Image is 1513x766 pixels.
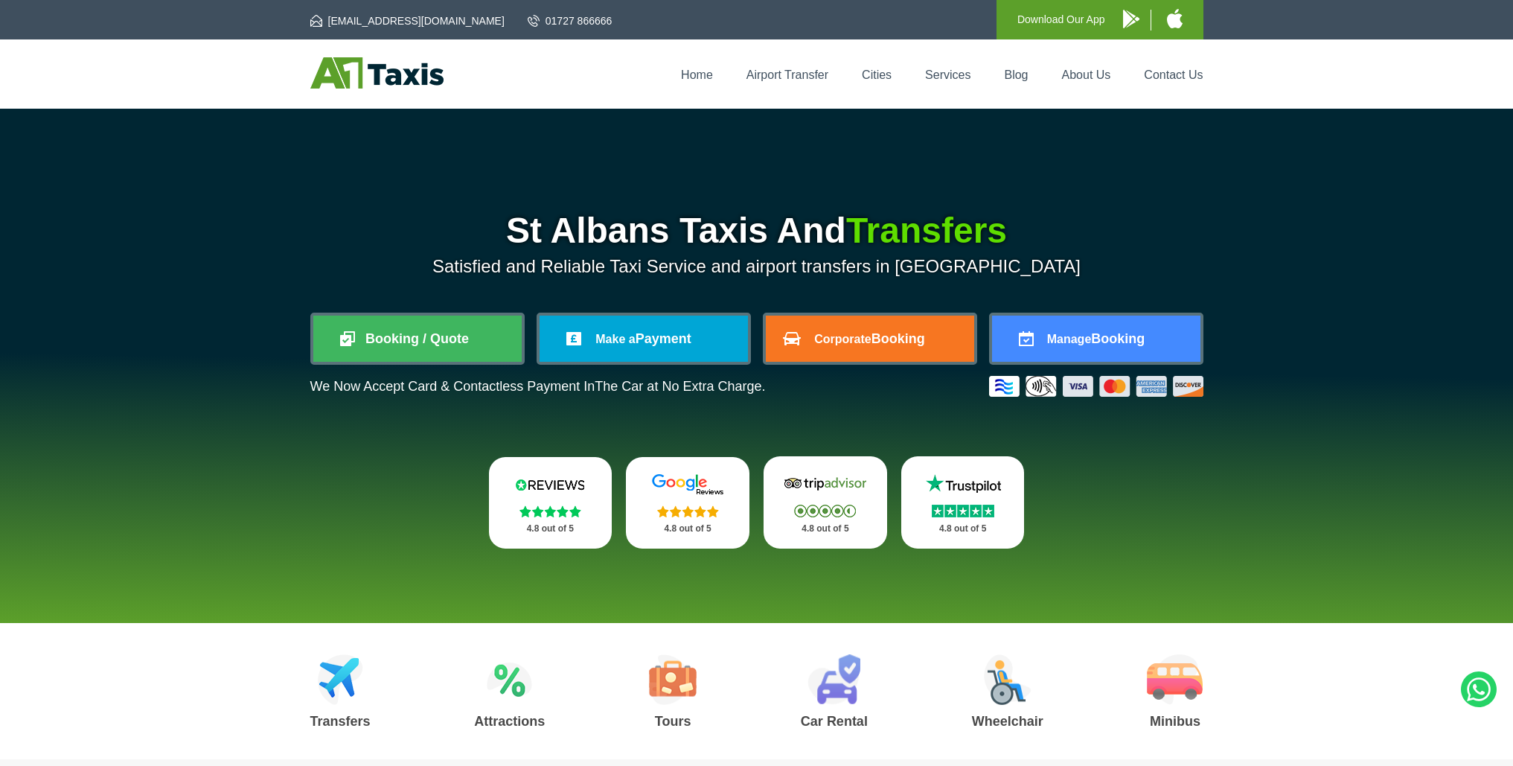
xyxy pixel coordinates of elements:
[766,316,974,362] a: CorporateBooking
[846,211,1007,250] span: Transfers
[781,473,870,495] img: Tripadvisor
[807,654,860,705] img: Car Rental
[862,68,892,81] a: Cities
[1123,10,1139,28] img: A1 Taxis Android App
[1017,10,1105,29] p: Download Our App
[474,715,545,728] h3: Attractions
[918,473,1008,495] img: Trustpilot
[310,715,371,728] h3: Transfers
[992,316,1200,362] a: ManageBooking
[901,456,1025,549] a: Trustpilot Stars 4.8 out of 5
[310,13,505,28] a: [EMAIL_ADDRESS][DOMAIN_NAME]
[540,316,748,362] a: Make aPayment
[1147,715,1203,728] h3: Minibus
[746,68,828,81] a: Airport Transfer
[519,505,581,517] img: Stars
[989,376,1203,397] img: Credit And Debit Cards
[1062,68,1111,81] a: About Us
[489,457,612,549] a: Reviews.io Stars 4.8 out of 5
[1004,68,1028,81] a: Blog
[657,505,719,517] img: Stars
[626,457,749,549] a: Google Stars 4.8 out of 5
[595,333,635,345] span: Make a
[505,520,596,538] p: 4.8 out of 5
[794,505,856,517] img: Stars
[972,715,1043,728] h3: Wheelchair
[780,520,871,538] p: 4.8 out of 5
[814,333,871,345] span: Corporate
[1147,654,1203,705] img: Minibus
[984,654,1031,705] img: Wheelchair
[764,456,887,549] a: Tripadvisor Stars 4.8 out of 5
[313,316,522,362] a: Booking / Quote
[318,654,363,705] img: Airport Transfers
[642,520,733,538] p: 4.8 out of 5
[932,505,994,517] img: Stars
[643,473,732,496] img: Google
[1144,68,1203,81] a: Contact Us
[649,654,697,705] img: Tours
[528,13,612,28] a: 01727 866666
[595,379,765,394] span: The Car at No Extra Charge.
[681,68,713,81] a: Home
[310,57,444,89] img: A1 Taxis St Albans LTD
[1167,9,1183,28] img: A1 Taxis iPhone App
[310,213,1203,249] h1: St Albans Taxis And
[310,256,1203,277] p: Satisfied and Reliable Taxi Service and airport transfers in [GEOGRAPHIC_DATA]
[649,715,697,728] h3: Tours
[505,473,595,496] img: Reviews.io
[1047,333,1092,345] span: Manage
[487,654,532,705] img: Attractions
[925,68,970,81] a: Services
[310,379,766,395] p: We Now Accept Card & Contactless Payment In
[918,520,1008,538] p: 4.8 out of 5
[801,715,868,728] h3: Car Rental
